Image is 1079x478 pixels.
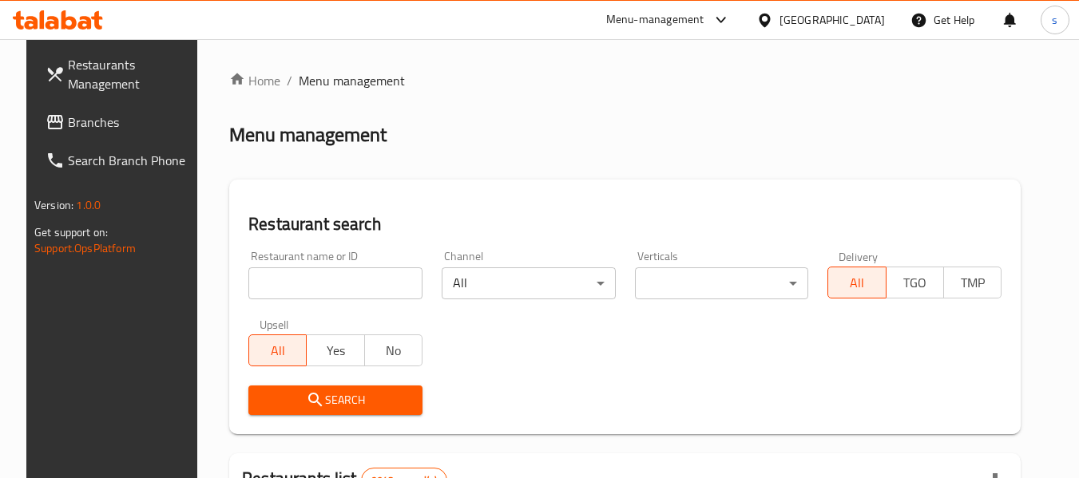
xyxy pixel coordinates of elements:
[835,271,879,294] span: All
[248,212,1002,236] h2: Restaurant search
[33,45,207,103] a: Restaurants Management
[229,71,280,90] a: Home
[1052,11,1057,29] span: s
[260,318,289,330] label: Upsell
[248,385,422,415] button: Search
[364,334,422,366] button: No
[248,334,307,366] button: All
[306,334,364,366] button: Yes
[886,267,944,298] button: TGO
[34,195,73,215] span: Version:
[76,195,101,215] span: 1.0.0
[313,339,358,362] span: Yes
[33,103,207,141] a: Branches
[68,151,194,170] span: Search Branch Phone
[229,71,1021,90] nav: breadcrumb
[68,55,194,93] span: Restaurants Management
[68,113,194,132] span: Branches
[606,10,704,30] div: Menu-management
[256,339,300,362] span: All
[33,141,207,180] a: Search Branch Phone
[635,267,809,299] div: ​
[827,267,886,298] button: All
[943,267,1002,298] button: TMP
[299,71,405,90] span: Menu management
[34,222,108,243] span: Get support on:
[229,122,387,148] h2: Menu management
[442,267,616,299] div: All
[34,238,136,259] a: Support.OpsPlatform
[261,390,410,410] span: Search
[779,11,885,29] div: [GEOGRAPHIC_DATA]
[839,251,879,262] label: Delivery
[248,267,422,299] input: Search for restaurant name or ID..
[893,271,938,294] span: TGO
[371,339,416,362] span: No
[287,71,292,90] li: /
[950,271,995,294] span: TMP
